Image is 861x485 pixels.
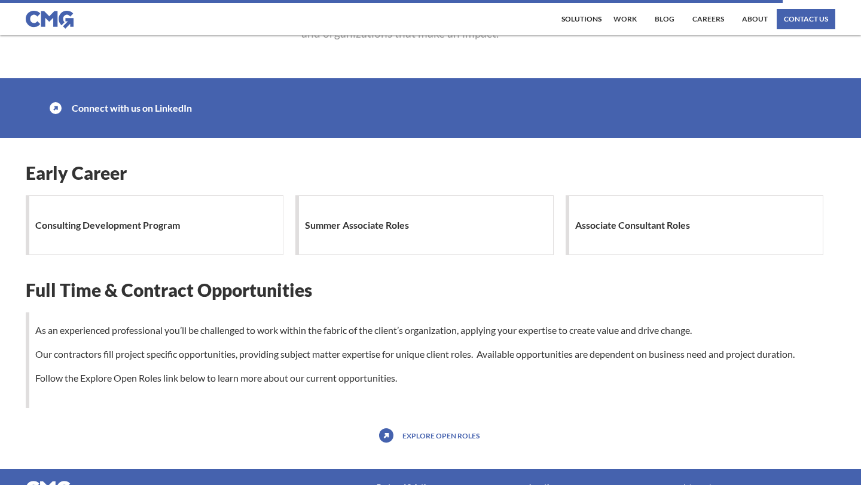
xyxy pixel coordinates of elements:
[29,324,835,384] p: As an experienced professional you’ll be challenged to work within the fabric of the client’s org...
[689,9,727,29] a: Careers
[26,11,74,29] img: CMG logo in blue.
[26,279,835,300] h1: Full Time & Contract Opportunities
[50,102,62,114] img: icon with arrow pointing up and to the right.
[305,213,415,237] h1: Summer Associate Roles
[561,16,602,23] div: Solutions
[399,426,483,445] a: Explore open roles
[739,9,771,29] a: About
[610,9,640,29] a: work
[652,9,677,29] a: Blog
[35,213,186,237] h1: Consulting Development Program
[784,16,828,23] div: contact us
[72,96,198,120] h1: Connect with us on LinkedIn
[26,162,835,183] h1: Early Career
[26,78,560,138] a: icon with arrow pointing up and to the right.Connect with us on LinkedIn
[575,213,696,237] h1: Associate Consultant Roles
[379,428,393,443] img: icon with arrow pointing up and to the right.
